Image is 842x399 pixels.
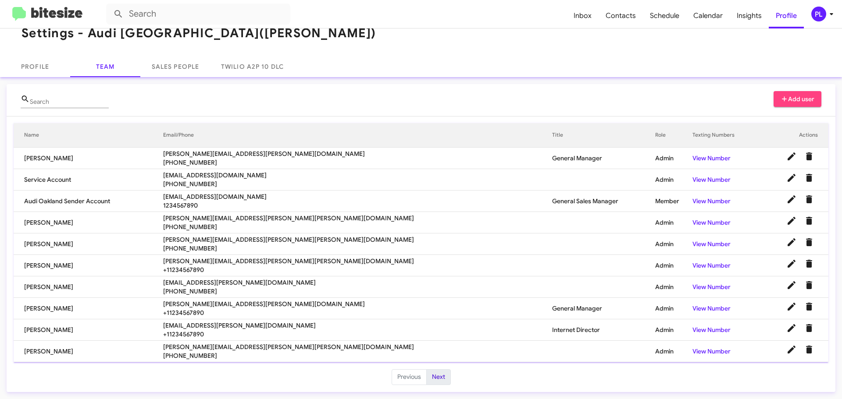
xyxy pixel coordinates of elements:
td: Admin [655,341,692,362]
span: [EMAIL_ADDRESS][DOMAIN_NAME] [163,171,552,180]
button: Delete User [800,319,818,337]
td: [PERSON_NAME] [14,148,163,169]
a: View Number [692,326,731,334]
a: View Number [692,176,731,184]
span: [EMAIL_ADDRESS][PERSON_NAME][DOMAIN_NAME] [163,278,552,287]
a: Twilio A2P 10 DLC [210,56,294,77]
td: Admin [655,169,692,191]
span: [EMAIL_ADDRESS][PERSON_NAME][DOMAIN_NAME] [163,321,552,330]
span: [PHONE_NUMBER] [163,244,552,253]
th: Texting Numbers [692,123,758,148]
button: Delete User [800,298,818,315]
button: Add user [774,91,822,107]
td: General Sales Manager [552,191,655,212]
td: Admin [655,276,692,298]
button: Delete User [800,341,818,358]
span: [PHONE_NUMBER] [163,180,552,188]
span: +11234567890 [163,265,552,274]
td: Admin [655,233,692,255]
span: [PERSON_NAME][EMAIL_ADDRESS][PERSON_NAME][DOMAIN_NAME] [163,149,552,158]
span: +11234567890 [163,308,552,317]
button: Next [426,369,451,385]
td: Admin [655,212,692,233]
a: View Number [692,283,731,291]
button: Delete User [800,212,818,230]
span: [PERSON_NAME][EMAIL_ADDRESS][PERSON_NAME][PERSON_NAME][DOMAIN_NAME] [163,235,552,244]
span: +11234567890 [163,330,552,339]
td: [PERSON_NAME] [14,298,163,319]
span: [PHONE_NUMBER] [163,351,552,360]
td: Admin [655,148,692,169]
a: Insights [730,3,769,28]
td: [PERSON_NAME] [14,276,163,298]
a: View Number [692,219,731,226]
td: [PERSON_NAME] [14,255,163,276]
button: Delete User [800,255,818,272]
td: Member [655,191,692,212]
a: View Number [692,240,731,248]
a: Team [70,56,140,77]
button: Delete User [800,148,818,165]
span: [PHONE_NUMBER] [163,287,552,296]
div: PL [811,7,826,21]
td: [PERSON_NAME] [14,212,163,233]
th: Email/Phone [163,123,552,148]
a: Profile [769,3,804,28]
button: Delete User [800,169,818,187]
span: [PERSON_NAME][EMAIL_ADDRESS][PERSON_NAME][DOMAIN_NAME] [163,300,552,308]
span: [PHONE_NUMBER] [163,158,552,167]
td: General Manager [552,148,655,169]
span: [PERSON_NAME][EMAIL_ADDRESS][PERSON_NAME][PERSON_NAME][DOMAIN_NAME] [163,257,552,265]
span: [PERSON_NAME][EMAIL_ADDRESS][PERSON_NAME][PERSON_NAME][DOMAIN_NAME] [163,214,552,222]
a: View Number [692,304,731,312]
span: ([PERSON_NAME]) [259,25,376,41]
a: Contacts [599,3,643,28]
th: Actions [758,123,828,148]
h1: Settings - Audi [GEOGRAPHIC_DATA] [21,26,376,40]
button: Delete User [800,191,818,208]
a: View Number [692,197,731,205]
a: Inbox [567,3,599,28]
td: Internet Director [552,319,655,341]
th: Role [655,123,692,148]
td: Service Account [14,169,163,191]
button: PL [804,7,832,21]
input: Name or Email [30,99,109,106]
td: [PERSON_NAME] [14,233,163,255]
td: [PERSON_NAME] [14,319,163,341]
td: Audi Oakland Sender Account [14,191,163,212]
td: Admin [655,255,692,276]
button: Delete User [800,276,818,294]
a: View Number [692,154,731,162]
a: Calendar [686,3,730,28]
span: 1234567890 [163,201,552,210]
td: Admin [655,298,692,319]
th: Title [552,123,655,148]
td: General Manager [552,298,655,319]
span: [PHONE_NUMBER] [163,222,552,231]
a: View Number [692,347,731,355]
input: Search [106,4,290,25]
span: [EMAIL_ADDRESS][DOMAIN_NAME] [163,192,552,201]
a: Sales People [140,56,210,77]
a: Schedule [643,3,686,28]
td: Admin [655,319,692,341]
a: View Number [692,261,731,269]
span: [PERSON_NAME][EMAIL_ADDRESS][PERSON_NAME][PERSON_NAME][DOMAIN_NAME] [163,343,552,351]
th: Name [14,123,163,148]
button: Delete User [800,233,818,251]
td: [PERSON_NAME] [14,341,163,362]
span: Add user [781,91,815,107]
